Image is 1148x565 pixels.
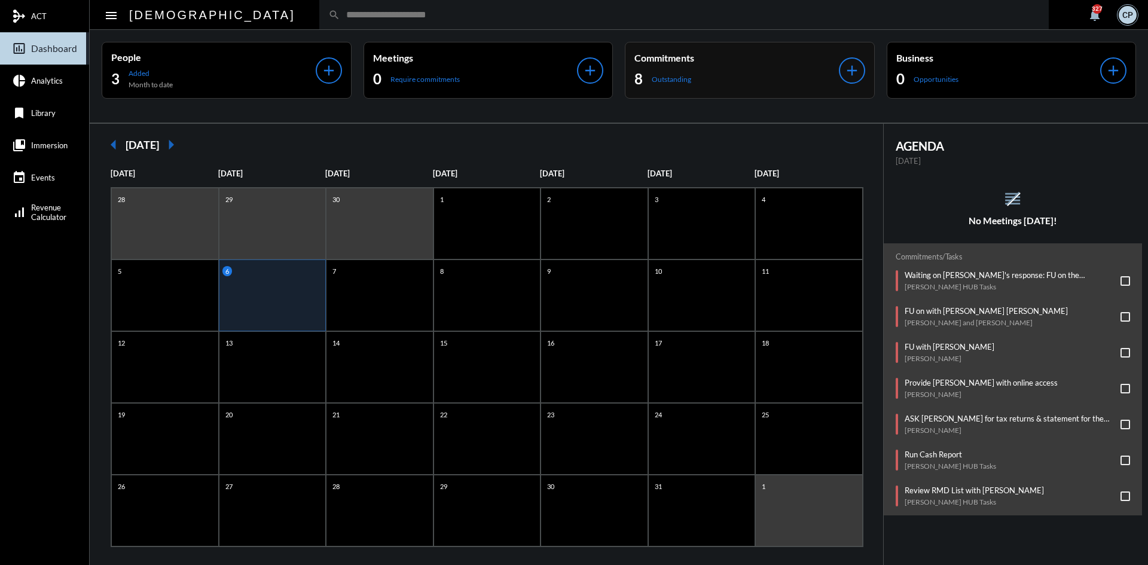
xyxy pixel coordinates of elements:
[31,203,66,222] span: Revenue Calculator
[329,194,343,204] p: 30
[320,62,337,79] mat-icon: add
[544,194,554,204] p: 2
[437,481,450,491] p: 29
[218,169,326,178] p: [DATE]
[905,497,1044,506] p: [PERSON_NAME] HUB Tasks
[12,41,26,56] mat-icon: insert_chart_outlined
[652,266,665,276] p: 10
[159,133,183,157] mat-icon: arrow_right
[222,410,236,420] p: 20
[126,138,159,151] h2: [DATE]
[111,51,316,63] p: People
[329,410,343,420] p: 21
[905,390,1058,399] p: [PERSON_NAME]
[115,194,128,204] p: 28
[634,52,839,63] p: Commitments
[99,3,123,27] button: Toggle sidenav
[437,410,450,420] p: 22
[102,133,126,157] mat-icon: arrow_left
[905,270,1115,280] p: Waiting on [PERSON_NAME]'s response: FU on the Onbording - [PERSON_NAME] & [PERSON_NAME]
[540,169,648,178] p: [DATE]
[582,62,599,79] mat-icon: add
[905,282,1115,291] p: [PERSON_NAME] HUB Tasks
[905,318,1068,327] p: [PERSON_NAME] and [PERSON_NAME]
[115,266,124,276] p: 5
[544,266,554,276] p: 9
[652,338,665,348] p: 17
[115,338,128,348] p: 12
[544,481,557,491] p: 30
[544,338,557,348] p: 16
[759,194,768,204] p: 4
[544,410,557,420] p: 23
[905,462,996,471] p: [PERSON_NAME] HUB Tasks
[905,342,994,352] p: FU with [PERSON_NAME]
[115,410,128,420] p: 19
[433,169,541,178] p: [DATE]
[1119,6,1137,24] div: CP
[129,80,173,89] p: Month to date
[652,194,661,204] p: 3
[12,138,26,152] mat-icon: collections_bookmark
[914,75,958,84] p: Opportunities
[31,173,55,182] span: Events
[222,481,236,491] p: 27
[652,481,665,491] p: 31
[652,410,665,420] p: 24
[390,75,460,84] p: Require commitments
[129,5,295,25] h2: [DEMOGRAPHIC_DATA]
[844,62,860,79] mat-icon: add
[373,52,578,63] p: Meetings
[634,69,643,88] h2: 8
[12,9,26,23] mat-icon: mediation
[437,194,447,204] p: 1
[437,338,450,348] p: 15
[111,69,120,88] h2: 3
[31,141,68,150] span: Immersion
[31,108,56,118] span: Library
[905,450,996,459] p: Run Cash Report
[12,170,26,185] mat-icon: event
[437,266,447,276] p: 8
[652,75,691,84] p: Outstanding
[905,414,1115,423] p: ASK [PERSON_NAME] for tax returns & statement for the banosian to send to [PERSON_NAME]
[896,156,1131,166] p: [DATE]
[328,9,340,21] mat-icon: search
[1003,189,1022,209] mat-icon: reorder
[222,194,236,204] p: 29
[884,215,1143,226] h5: No Meetings [DATE]!
[12,205,26,219] mat-icon: signal_cellular_alt
[111,169,218,178] p: [DATE]
[222,338,236,348] p: 13
[115,481,128,491] p: 26
[759,338,772,348] p: 18
[329,481,343,491] p: 28
[12,74,26,88] mat-icon: pie_chart
[896,139,1131,153] h2: AGENDA
[759,266,772,276] p: 11
[905,306,1068,316] p: FU on with [PERSON_NAME] [PERSON_NAME]
[905,354,994,363] p: [PERSON_NAME]
[896,69,905,88] h2: 0
[1088,8,1102,22] mat-icon: notifications
[222,266,232,276] p: 6
[329,266,339,276] p: 7
[759,481,768,491] p: 1
[905,485,1044,495] p: Review RMD List with [PERSON_NAME]
[31,11,47,21] span: ACT
[1092,4,1102,14] div: 327
[129,69,173,78] p: Added
[373,69,381,88] h2: 0
[648,169,755,178] p: [DATE]
[896,52,1101,63] p: Business
[104,8,118,23] mat-icon: Side nav toggle icon
[755,169,862,178] p: [DATE]
[31,76,63,85] span: Analytics
[329,338,343,348] p: 14
[905,378,1058,387] p: Provide [PERSON_NAME] with online access
[896,252,1131,261] h2: Commitments/Tasks
[759,410,772,420] p: 25
[325,169,433,178] p: [DATE]
[905,426,1115,435] p: [PERSON_NAME]
[31,43,77,54] span: Dashboard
